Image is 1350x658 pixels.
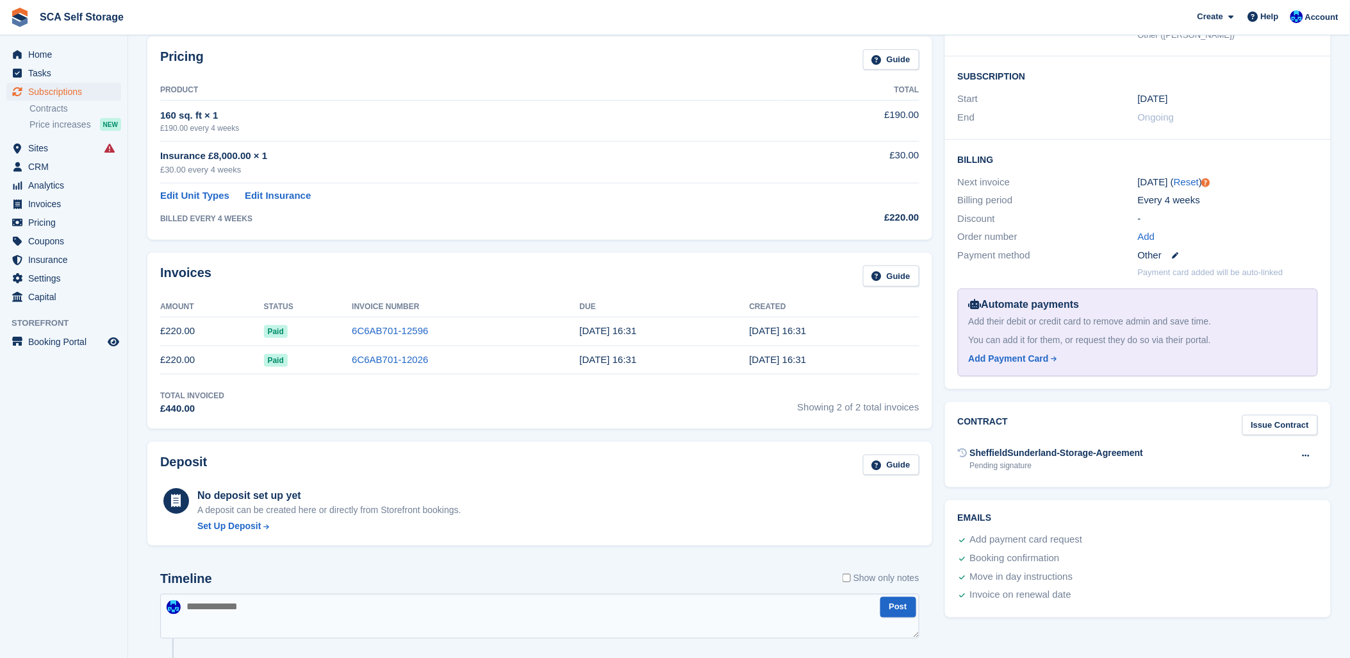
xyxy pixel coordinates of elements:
[28,176,105,194] span: Analytics
[958,110,1138,125] div: End
[28,46,105,63] span: Home
[798,390,919,416] span: Showing 2 of 2 total invoices
[29,103,121,115] a: Contracts
[104,143,115,153] i: Smart entry sync failures have occurred
[750,297,919,317] th: Created
[12,317,128,330] span: Storefront
[28,251,105,269] span: Insurance
[197,519,261,533] div: Set Up Deposit
[160,297,264,317] th: Amount
[958,513,1318,523] h2: Emails
[160,571,212,586] h2: Timeline
[970,532,1083,548] div: Add payment card request
[352,325,428,336] a: 6C6AB701-12596
[6,214,121,232] a: menu
[28,139,105,157] span: Sites
[970,588,1071,603] div: Invoice on renewal date
[6,195,121,213] a: menu
[160,80,777,101] th: Product
[160,401,224,416] div: £440.00
[1138,230,1155,244] a: Add
[160,49,204,71] h2: Pricing
[160,346,264,375] td: £220.00
[970,460,1144,471] div: Pending signature
[28,288,105,306] span: Capital
[6,64,121,82] a: menu
[264,325,288,338] span: Paid
[160,390,224,401] div: Total Invoiced
[1138,92,1168,106] time: 2025-07-28 23:00:00 UTC
[264,297,352,317] th: Status
[969,315,1307,328] div: Add their debit or credit card to remove admin and save time.
[843,571,851,585] input: Show only notes
[580,325,637,336] time: 2025-08-27 15:31:30 UTC
[777,141,919,183] td: £30.00
[6,46,121,63] a: menu
[958,69,1318,82] h2: Subscription
[160,317,264,346] td: £220.00
[958,230,1138,244] div: Order number
[6,139,121,157] a: menu
[1138,175,1318,190] div: [DATE] ( )
[777,101,919,141] td: £190.00
[28,83,105,101] span: Subscriptions
[777,210,919,225] div: £220.00
[1242,415,1318,436] a: Issue Contract
[6,83,121,101] a: menu
[1200,177,1212,189] div: Tooltip anchor
[1138,112,1174,122] span: Ongoing
[28,333,105,351] span: Booking Portal
[160,108,777,123] div: 160 sq. ft × 1
[167,600,181,614] img: Kelly Neesham
[958,415,1008,436] h2: Contract
[160,189,229,203] a: Edit Unit Types
[970,446,1144,460] div: SheffieldSunderland-Storage-Agreement
[100,118,121,131] div: NEW
[352,297,579,317] th: Invoice Number
[1174,176,1199,187] a: Reset
[1138,212,1318,226] div: -
[1261,10,1279,23] span: Help
[958,175,1138,190] div: Next invoice
[160,266,211,287] h2: Invoices
[1138,248,1318,263] div: Other
[6,251,121,269] a: menu
[969,297,1307,312] div: Automate payments
[106,334,121,350] a: Preview store
[958,153,1318,165] h2: Billing
[777,80,919,101] th: Total
[969,352,1049,366] div: Add Payment Card
[1138,193,1318,208] div: Every 4 weeks
[580,297,750,317] th: Due
[6,288,121,306] a: menu
[863,266,919,287] a: Guide
[6,333,121,351] a: menu
[28,64,105,82] span: Tasks
[750,325,807,336] time: 2025-08-26 15:31:34 UTC
[6,176,121,194] a: menu
[1138,266,1283,279] p: Payment card added will be auto-linked
[970,569,1073,585] div: Move in day instructions
[10,8,29,27] img: stora-icon-8386f47178a22dfd0bd8f6a31ec36ba5ce8667c1dd55bd0f319d3a0aa187defe.svg
[245,189,311,203] a: Edit Insurance
[6,158,121,176] a: menu
[264,354,288,367] span: Paid
[1198,10,1223,23] span: Create
[28,214,105,232] span: Pricing
[28,195,105,213] span: Invoices
[28,232,105,250] span: Coupons
[958,212,1138,226] div: Discount
[197,503,461,517] p: A deposit can be created here or directly from Storefront bookings.
[863,49,919,71] a: Guide
[28,158,105,176] span: CRM
[352,354,428,365] a: 6C6AB701-12026
[160,213,777,224] div: BILLED EVERY 4 WEEKS
[197,488,461,503] div: No deposit set up yet
[863,455,919,476] a: Guide
[750,354,807,365] time: 2025-07-29 15:31:30 UTC
[35,6,129,28] a: SCA Self Storage
[29,117,121,131] a: Price increases NEW
[197,519,461,533] a: Set Up Deposit
[970,551,1060,566] div: Booking confirmation
[969,333,1307,347] div: You can add it for them, or request they do so via their portal.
